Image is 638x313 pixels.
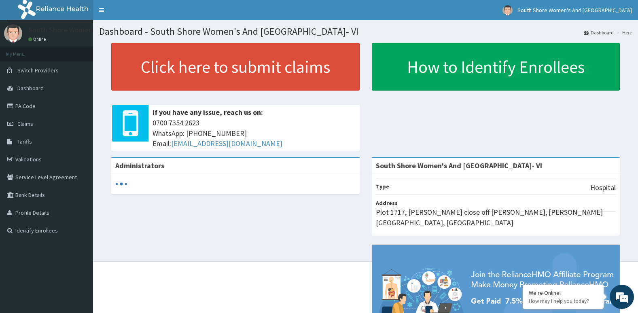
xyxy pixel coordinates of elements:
img: User Image [4,24,22,42]
p: South Shore Women's And [GEOGRAPHIC_DATA] [28,26,180,34]
b: If you have any issue, reach us on: [153,108,263,117]
span: Claims [17,120,33,127]
p: Hospital [590,182,616,193]
a: Click here to submit claims [111,43,360,91]
svg: audio-loading [115,178,127,190]
b: Administrators [115,161,164,170]
b: Type [376,183,389,190]
a: How to Identify Enrollees [372,43,620,91]
img: User Image [502,5,513,15]
a: Online [28,36,48,42]
a: [EMAIL_ADDRESS][DOMAIN_NAME] [171,139,282,148]
span: Tariffs [17,138,32,145]
span: 0700 7354 2623 WhatsApp: [PHONE_NUMBER] Email: [153,118,356,149]
span: South Shore Women's And [GEOGRAPHIC_DATA] [517,6,632,14]
b: Address [376,199,398,207]
strong: South Shore Women's And [GEOGRAPHIC_DATA]- VI [376,161,542,170]
p: How may I help you today? [529,298,598,305]
div: We're Online! [529,289,598,296]
li: Here [615,29,632,36]
span: Dashboard [17,85,44,92]
a: Dashboard [584,29,614,36]
span: Switch Providers [17,67,59,74]
p: Plot 1717, [PERSON_NAME] close off [PERSON_NAME], [PERSON_NAME][GEOGRAPHIC_DATA], [GEOGRAPHIC_DATA] [376,207,616,228]
h1: Dashboard - South Shore Women's And [GEOGRAPHIC_DATA]- VI [99,26,632,37]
